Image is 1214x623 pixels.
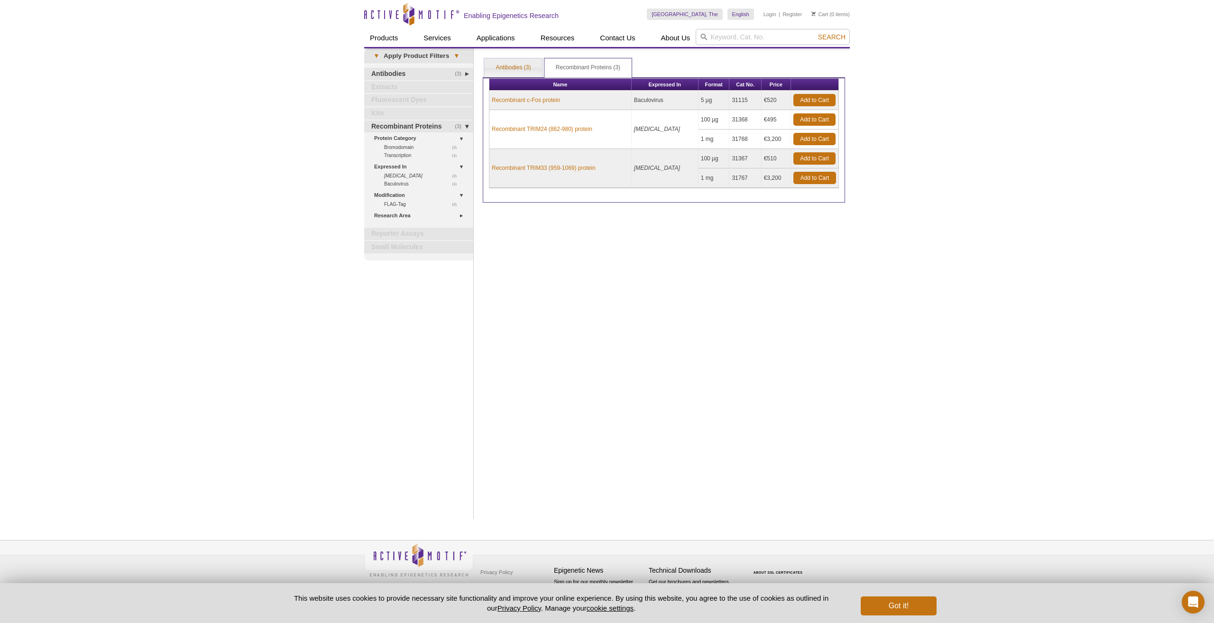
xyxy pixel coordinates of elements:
h4: Technical Downloads [649,567,739,575]
a: Protein Category [374,133,468,143]
a: Research Area [374,211,468,221]
p: This website uses cookies to provide necessary site functionality and improve your online experie... [277,593,845,613]
a: Add to Cart [793,172,836,184]
button: Search [815,33,848,41]
a: Services [418,29,457,47]
a: ▾Apply Product Filters▾ [364,48,473,64]
a: Products [364,29,404,47]
a: Privacy Policy [478,565,515,579]
a: [GEOGRAPHIC_DATA], The [647,9,722,20]
a: Recombinant c-Fos protein [492,96,560,104]
a: Add to Cart [793,94,836,106]
a: Register [782,11,802,18]
a: Fluorescent Dyes [364,94,473,106]
a: Add to Cart [793,152,836,165]
span: (1) [452,151,462,159]
img: Active Motif, [364,540,473,579]
i: [MEDICAL_DATA] [634,165,680,171]
td: 5 µg [699,91,730,110]
th: Expressed In [632,79,699,91]
span: ▾ [369,52,384,60]
td: 31115 [729,91,761,110]
td: Baculovirus [632,91,699,110]
a: Login [763,11,776,18]
a: (3)Recombinant Proteins [364,121,473,133]
th: Price [762,79,791,91]
td: 31368 [729,110,761,130]
a: (2) [MEDICAL_DATA] [384,172,462,180]
button: cookie settings [587,604,634,612]
input: Keyword, Cat. No. [696,29,850,45]
span: (3) [455,121,467,133]
a: (1)Transcription [384,151,462,159]
table: Click to Verify - This site chose Symantec SSL for secure e-commerce and confidential communicati... [744,557,815,578]
td: €510 [762,149,791,168]
a: About Us [655,29,696,47]
span: (2) [452,172,462,180]
td: 31768 [729,130,761,149]
td: 1 mg [699,130,730,149]
a: Contact Us [594,29,641,47]
th: Cat No. [729,79,761,91]
li: | [779,9,780,20]
td: 31767 [729,168,761,188]
td: 1 mg [699,168,730,188]
td: €520 [762,91,791,110]
th: Name [489,79,632,91]
td: €3,200 [762,168,791,188]
td: €3,200 [762,130,791,149]
span: (3) [455,68,467,80]
td: 100 µg [699,149,730,168]
p: Get our brochures and newsletters, or request them by mail. [649,578,739,602]
h4: Epigenetic News [554,567,644,575]
button: Got it! [861,596,937,615]
a: Recombinant TRIM24 (862-980) protein [492,125,592,133]
th: Format [699,79,730,91]
a: Small Molecules [364,241,473,253]
a: Add to Cart [793,133,836,145]
a: Kits [364,107,473,120]
div: Open Intercom Messenger [1182,591,1205,614]
a: Antibodies (3) [484,58,542,77]
h2: Enabling Epigenetics Research [464,11,559,20]
li: (0 items) [811,9,850,20]
span: (2) [452,143,462,151]
a: Privacy Policy [497,604,541,612]
a: English [727,9,754,20]
i: [MEDICAL_DATA] [634,126,680,132]
a: Terms & Conditions [478,579,528,594]
a: Resources [535,29,580,47]
a: (2)Bromodomain [384,143,462,151]
td: 31367 [729,149,761,168]
i: [MEDICAL_DATA] [384,173,423,178]
span: ▾ [449,52,464,60]
span: (1) [452,180,462,188]
a: Modification [374,190,468,200]
a: Recombinant Proteins (3) [544,58,632,77]
a: (1)Baculovirus [384,180,462,188]
a: Recombinant TRIM33 (959-1069) protein [492,164,596,172]
a: Reporter Assays [364,228,473,240]
td: 100 µg [699,110,730,130]
a: ABOUT SSL CERTIFICATES [754,571,803,574]
span: (2) [452,200,462,208]
a: Applications [471,29,521,47]
a: Extracts [364,81,473,93]
a: Add to Cart [793,113,836,126]
img: Your Cart [811,11,816,16]
a: Expressed In [374,162,468,172]
span: Search [818,33,846,41]
a: (2)FLAG-Tag [384,200,462,208]
td: €495 [762,110,791,130]
p: Sign up for our monthly newsletter highlighting recent publications in the field of epigenetics. [554,578,644,610]
a: (3)Antibodies [364,68,473,80]
a: Cart [811,11,828,18]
